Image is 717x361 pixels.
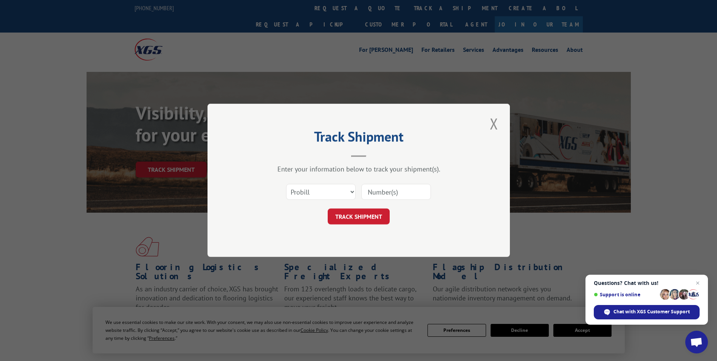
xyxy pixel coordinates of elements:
[361,184,431,200] input: Number(s)
[245,165,472,174] div: Enter your information below to track your shipment(s).
[594,292,657,297] span: Support is online
[245,131,472,146] h2: Track Shipment
[488,113,500,134] button: Close modal
[594,305,700,319] span: Chat with XGS Customer Support
[613,308,690,315] span: Chat with XGS Customer Support
[594,280,700,286] span: Questions? Chat with us!
[328,209,390,225] button: TRACK SHIPMENT
[685,331,708,353] a: Open chat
